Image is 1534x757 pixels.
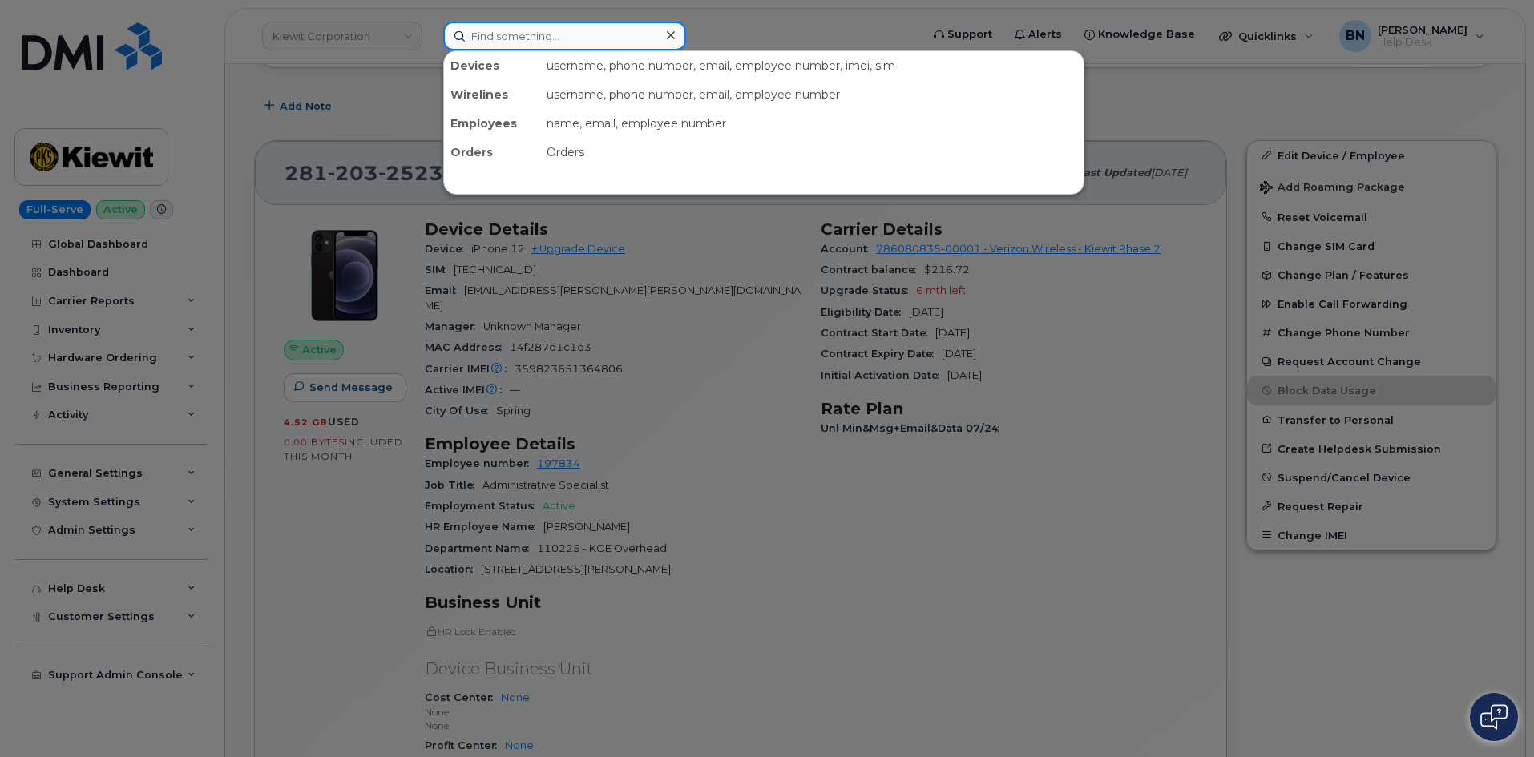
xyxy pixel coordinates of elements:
input: Find something... [443,22,686,50]
div: Devices [444,51,540,80]
div: Orders [444,138,540,167]
div: Wirelines [444,80,540,109]
div: username, phone number, email, employee number, imei, sim [540,51,1084,80]
div: Employees [444,109,540,138]
div: Orders [540,138,1084,167]
div: username, phone number, email, employee number [540,80,1084,109]
div: name, email, employee number [540,109,1084,138]
img: Open chat [1480,704,1508,730]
